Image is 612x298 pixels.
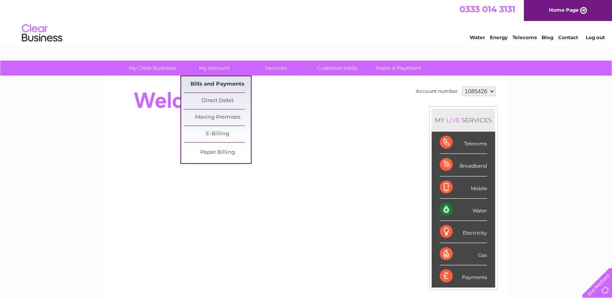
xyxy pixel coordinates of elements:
a: Direct Debit [184,93,251,109]
a: Customer Help [304,61,371,76]
div: Broadband [440,154,487,176]
a: Telecoms [512,34,537,40]
div: Mobile [440,176,487,199]
div: MY SERVICES [432,109,495,132]
a: Services [242,61,309,76]
a: Make A Payment [365,61,432,76]
div: Electricity [440,221,487,243]
div: Gas [440,243,487,265]
a: Bills and Payments [184,76,251,92]
div: Telecoms [440,132,487,154]
img: logo.png [21,21,63,46]
a: Paper Billing [184,145,251,161]
a: Contact [558,34,578,40]
div: Clear Business is a trading name of Verastar Limited (registered in [GEOGRAPHIC_DATA] No. 3667643... [115,4,498,39]
a: Energy [490,34,508,40]
a: My Account [181,61,248,76]
a: My Clear Business [119,61,186,76]
a: Water [470,34,485,40]
div: LIVE [445,116,462,124]
div: Payments [440,265,487,287]
div: Water [440,199,487,221]
a: Moving Premises [184,109,251,126]
td: Account number [414,84,460,98]
a: Blog [542,34,553,40]
a: Log out [585,34,604,40]
a: 0333 014 3131 [460,4,515,14]
a: E-Billing [184,126,251,142]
